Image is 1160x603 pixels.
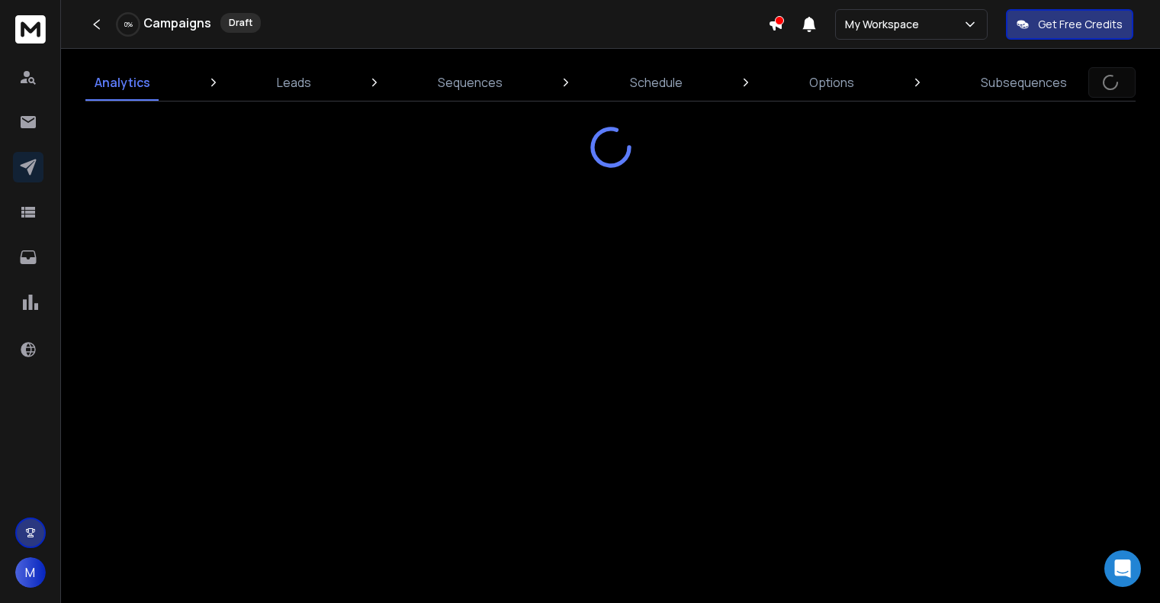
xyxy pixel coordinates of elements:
a: Schedule [621,64,692,101]
p: Sequences [438,73,503,92]
h1: Campaigns [143,14,211,32]
p: Analytics [95,73,150,92]
p: My Workspace [845,17,925,32]
p: Get Free Credits [1038,17,1123,32]
button: Get Free Credits [1006,9,1133,40]
a: Analytics [85,64,159,101]
button: M [15,557,46,588]
a: Leads [268,64,320,101]
a: Subsequences [972,64,1076,101]
div: Open Intercom Messenger [1104,550,1141,587]
p: Schedule [630,73,683,92]
p: Options [809,73,854,92]
p: 0 % [124,20,133,29]
p: Leads [277,73,311,92]
div: Draft [220,13,261,33]
p: Subsequences [981,73,1067,92]
a: Options [800,64,863,101]
a: Sequences [429,64,512,101]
